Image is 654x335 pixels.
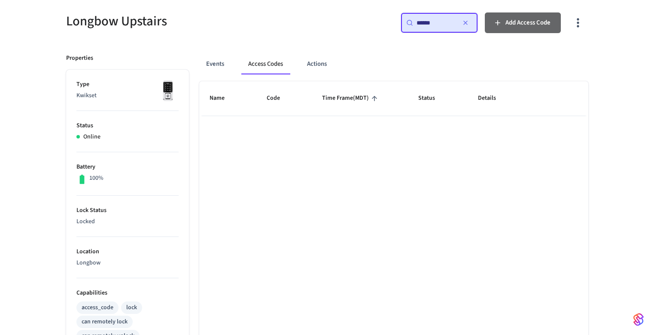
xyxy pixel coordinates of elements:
p: Properties [66,54,93,63]
div: ant example [199,54,588,74]
p: Online [83,132,100,141]
p: Kwikset [76,91,179,100]
p: Capabilities [76,289,179,298]
p: Location [76,247,179,256]
img: SeamLogoGradient.69752ec5.svg [633,313,644,326]
span: Time Frame(MDT) [322,92,380,105]
span: Name [210,92,236,105]
button: Access Codes [241,54,290,74]
span: Code [267,92,291,105]
span: Details [478,92,507,105]
button: Actions [300,54,334,74]
span: Status [418,92,446,105]
div: can remotely lock [82,317,128,326]
table: sticky table [199,81,588,116]
p: 100% [89,174,103,183]
p: Lock Status [76,206,179,215]
p: Locked [76,217,179,226]
img: Kwikset Halo Touchscreen Wifi Enabled Smart Lock, Polished Chrome, Front [157,80,179,101]
div: lock [126,303,137,312]
p: Status [76,121,179,130]
span: Add Access Code [505,17,551,28]
button: Add Access Code [485,12,561,33]
h5: Longbow Upstairs [66,12,322,30]
p: Battery [76,163,179,172]
button: Events [199,54,231,74]
div: access_code [82,303,113,312]
p: Longbow [76,258,179,267]
p: Type [76,80,179,89]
